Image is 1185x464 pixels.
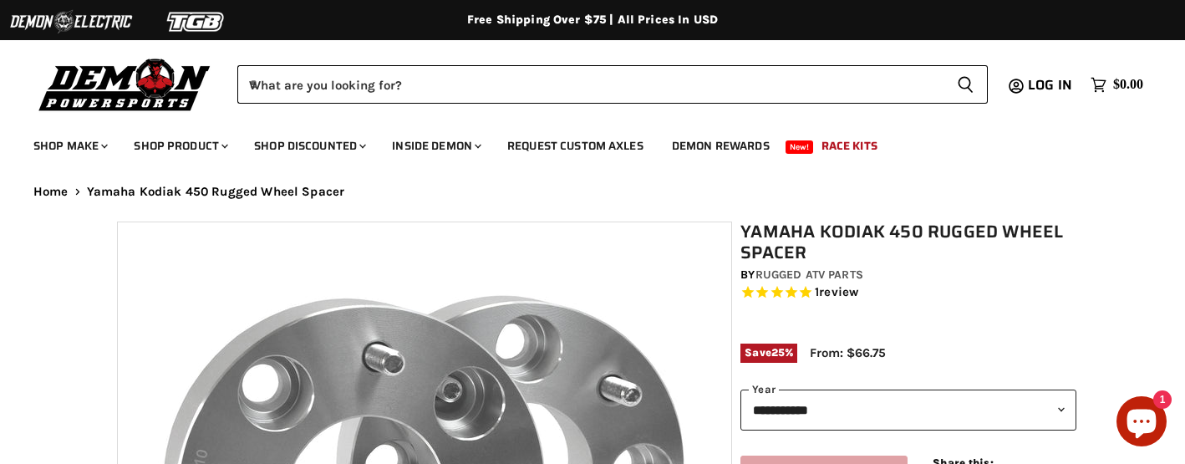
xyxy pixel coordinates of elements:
select: year [740,390,1076,431]
img: Demon Powersports [33,54,216,114]
span: 1 reviews [815,285,858,300]
span: Save % [740,344,797,362]
a: Race Kits [809,129,890,163]
span: 25 [771,346,785,359]
h1: Yamaha Kodiak 450 Rugged Wheel Spacer [740,222,1076,263]
span: review [819,285,858,300]
a: Rugged ATV Parts [755,268,863,282]
span: $0.00 [1113,77,1143,93]
a: Shop Product [121,129,238,163]
a: Shop Discounted [242,129,376,163]
span: New! [786,140,814,154]
inbox-online-store-chat: Shopify online store chat [1111,396,1172,451]
img: TGB Logo 2 [134,6,259,38]
a: Inside Demon [379,129,491,163]
button: Search [943,65,988,104]
a: Home [33,185,69,199]
a: $0.00 [1082,73,1152,97]
div: by [740,266,1076,284]
form: Product [237,65,988,104]
ul: Main menu [21,122,1139,163]
a: Shop Make [21,129,118,163]
span: From: $66.75 [810,345,886,360]
span: Yamaha Kodiak 450 Rugged Wheel Spacer [87,185,345,199]
a: Log in [1020,78,1082,93]
a: Request Custom Axles [495,129,656,163]
input: When autocomplete results are available use up and down arrows to review and enter to select [237,65,943,104]
span: Log in [1028,74,1072,95]
span: Rated 5.0 out of 5 stars 1 reviews [740,284,1076,302]
img: Demon Electric Logo 2 [8,6,134,38]
a: Demon Rewards [659,129,782,163]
